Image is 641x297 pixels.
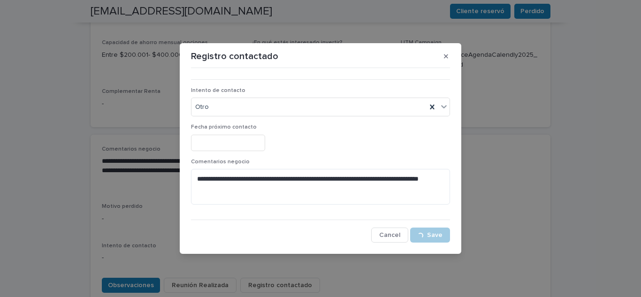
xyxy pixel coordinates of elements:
[379,232,400,238] span: Cancel
[191,51,278,62] p: Registro contactado
[191,124,257,130] span: Fecha próximo contacto
[195,102,209,112] span: Otro
[427,232,443,238] span: Save
[191,88,245,93] span: Intento de contacto
[191,159,250,165] span: Comentarios negocio
[410,228,450,243] button: Save
[371,228,408,243] button: Cancel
